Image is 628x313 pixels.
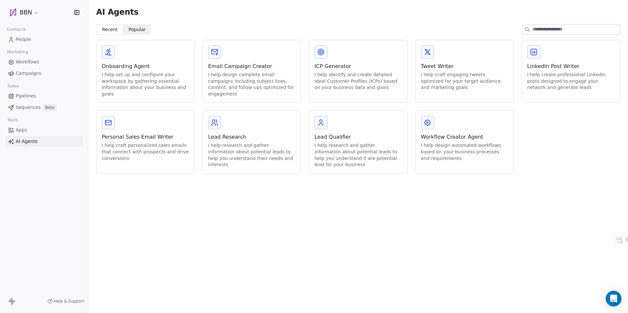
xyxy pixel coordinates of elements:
a: Help & Support [47,299,84,304]
img: bbn%20logo%20trans%20new.png [9,9,17,16]
span: AI Agents [96,7,138,17]
span: People [16,36,31,43]
span: Marketing [4,47,31,57]
a: Pipelines [5,91,83,101]
a: Campaigns [5,68,83,79]
div: Lead Qualifier [314,133,402,141]
span: Apps [16,127,27,133]
a: AI Agents [5,136,83,147]
div: Open Intercom Messenger [606,291,621,306]
a: Workflows [5,57,83,67]
span: Contacts [4,25,29,34]
span: Pipelines [16,93,36,99]
div: Personal Sales Email Writer [102,133,189,141]
span: Help & Support [54,299,84,304]
div: ICP Generator [314,62,402,70]
span: Tools [5,115,21,125]
a: Apps [5,125,83,135]
span: Popular [129,26,146,33]
div: I help create professional LinkedIn posts designed to engage your network and generate leads [527,72,615,91]
span: Workflows [16,59,39,65]
div: I help identify and create detailed Ideal Customer Profiles (ICPs) based on your business data an... [314,72,402,91]
div: I help design automated workflows based on your business processes and requirements [421,142,508,162]
div: LinkedIn Post Writer [527,62,615,70]
span: BBN [20,8,32,17]
span: Campaigns [16,70,41,77]
span: Sales [5,81,22,91]
div: Workflow Creator Agent [421,133,508,141]
div: Onboarding Agent [102,62,189,70]
span: Beta [43,104,56,111]
div: I help craft personalized sales emails that connect with prospects and drive conversions [102,142,189,162]
div: I help research and gather information about potential leads to help you understand if are potent... [314,142,402,168]
span: Sequences [16,104,41,111]
div: I help design complete email campaigns including subject lines, content, and follow-ups optimized... [208,72,295,97]
div: Email Campaign Creator [208,62,295,70]
span: AI Agents [16,138,38,145]
a: People [5,34,83,45]
div: I help set up and configure your workspace by gathering essential information about your business... [102,72,189,97]
div: Tweet Writer [421,62,508,70]
div: I help craft engaging tweets optimized for your target audience and marketing goals [421,72,508,91]
button: BBN [8,7,40,18]
a: SequencesBeta [5,102,83,113]
div: Lead Research [208,133,295,141]
div: I help research and gather information about potential leads to help you understand their needs a... [208,142,295,168]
